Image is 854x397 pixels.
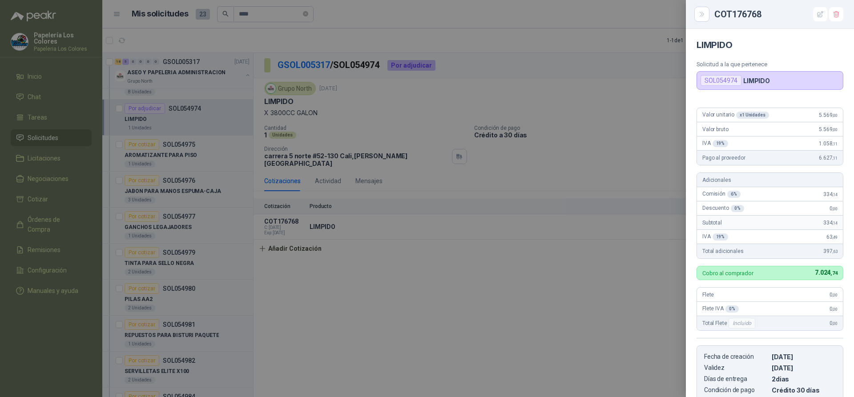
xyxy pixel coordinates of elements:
div: SOL054974 [701,75,741,86]
p: [DATE] [772,353,836,361]
div: Incluido [729,318,755,329]
span: 0 [830,292,838,298]
span: 0 [830,306,838,312]
span: 5.569 [819,126,838,132]
p: Validez [704,364,768,372]
button: Close [697,9,707,20]
span: 0 [830,320,838,326]
span: IVA [702,233,728,241]
p: 2 dias [772,375,836,383]
span: ,11 [832,156,838,160]
span: Comisión [702,191,741,198]
span: ,00 [832,127,838,132]
span: 1.058 [819,140,838,147]
p: [DATE] [772,364,836,372]
span: ,74 [830,270,838,276]
span: ,11 [832,141,838,146]
span: ,49 [832,235,838,240]
p: Fecha de creación [704,353,768,361]
p: Condición de pago [704,386,768,394]
div: x 1 Unidades [736,112,769,119]
span: Flete [702,292,714,298]
span: 7.024 [815,269,838,276]
p: Solicitud a la que pertenece [697,61,843,68]
span: ,00 [832,206,838,211]
span: ,00 [832,307,838,312]
span: ,00 [832,293,838,297]
span: Pago al proveedor [702,155,745,161]
div: Adicionales [697,173,843,187]
span: Total Flete [702,318,757,329]
span: 334 [823,220,838,226]
span: 5.569 [819,112,838,118]
p: Cobro al comprador [702,270,753,276]
div: 0 % [731,205,744,212]
span: 0 [830,205,838,212]
span: Flete IVA [702,305,739,313]
p: Crédito 30 días [772,386,836,394]
span: 397 [823,248,838,254]
span: Valor unitario [702,112,769,119]
p: Días de entrega [704,375,768,383]
div: Total adicionales [697,244,843,258]
div: 6 % [727,191,741,198]
span: Descuento [702,205,744,212]
div: 0 % [725,305,739,313]
span: 334 [823,191,838,197]
div: COT176768 [714,7,843,21]
p: LIMPIDO [743,77,770,84]
h4: LIMPIDO [697,40,843,50]
span: IVA [702,140,728,147]
span: Valor bruto [702,126,728,132]
span: 63 [826,234,838,240]
span: ,00 [832,113,838,118]
span: ,14 [832,192,838,197]
span: ,14 [832,221,838,225]
div: 19 % [713,140,729,147]
span: 6.627 [819,155,838,161]
span: ,63 [832,249,838,254]
span: Subtotal [702,220,722,226]
span: ,00 [832,321,838,326]
div: 19 % [713,233,729,241]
